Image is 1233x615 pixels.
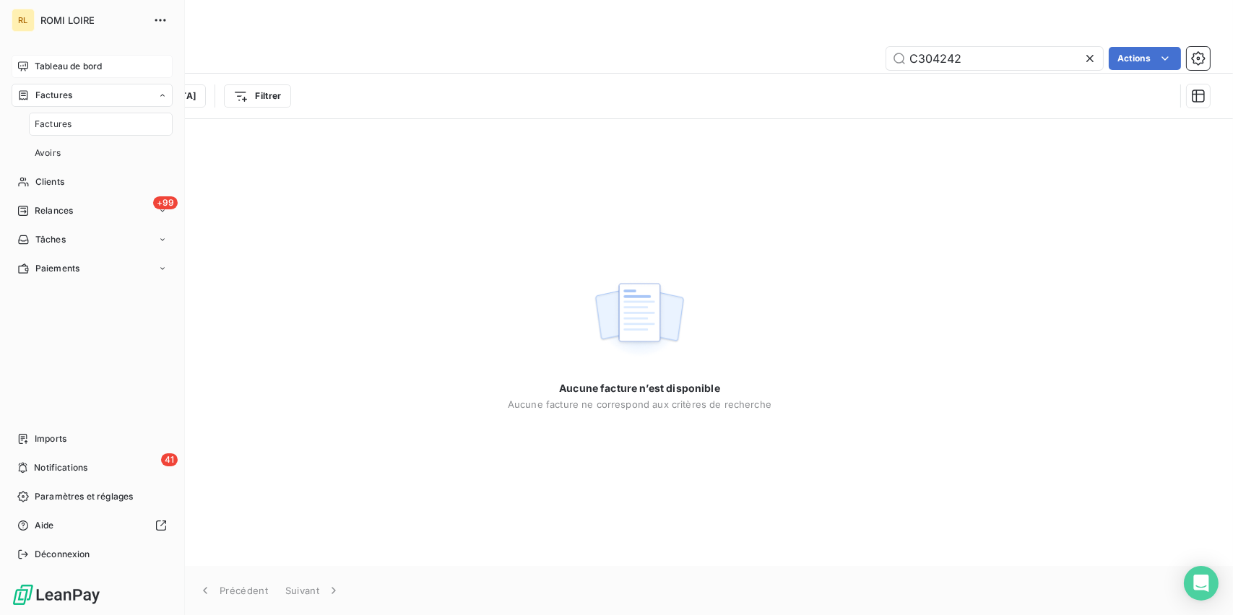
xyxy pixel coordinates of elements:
[35,147,61,160] span: Avoirs
[35,60,102,73] span: Tableau de bord
[1109,47,1181,70] button: Actions
[35,118,72,131] span: Factures
[153,196,178,209] span: +99
[161,453,178,466] span: 41
[34,461,87,474] span: Notifications
[12,514,173,537] a: Aide
[508,398,771,410] span: Aucune facture ne correspond aux critères de recherche
[277,575,350,606] button: Suivant
[224,84,290,108] button: Filtrer
[593,275,685,365] img: empty state
[886,47,1103,70] input: Rechercher
[35,89,72,102] span: Factures
[35,233,66,246] span: Tâches
[1184,566,1219,601] div: Open Intercom Messenger
[12,9,35,32] div: RL
[35,262,79,275] span: Paiements
[40,14,144,26] span: ROMI LOIRE
[189,575,277,606] button: Précédent
[35,175,64,188] span: Clients
[35,204,73,217] span: Relances
[35,490,133,503] span: Paramètres et réglages
[35,432,66,445] span: Imports
[35,548,90,561] span: Déconnexion
[559,381,720,396] span: Aucune facture n’est disponible
[12,583,101,606] img: Logo LeanPay
[35,519,54,532] span: Aide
